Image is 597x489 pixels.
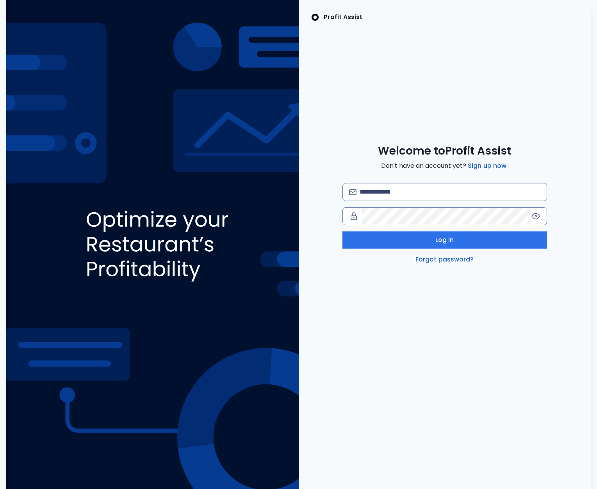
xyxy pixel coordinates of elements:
[378,144,511,158] span: Welcome to Profit Assist
[466,161,508,171] a: Sign up now
[324,12,362,22] p: Profit Assist
[414,255,476,264] a: Forgot password?
[342,231,547,249] button: Log in
[435,235,454,245] span: Log in
[349,189,356,195] img: email
[311,12,319,22] img: SpotOn Logo
[381,161,508,171] span: Don't have an account yet?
